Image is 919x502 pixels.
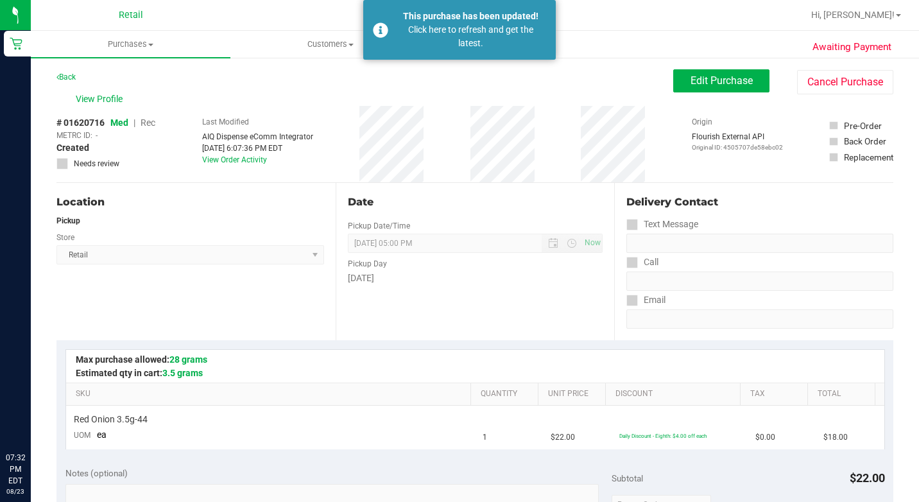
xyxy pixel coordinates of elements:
span: METRC ID: [56,130,92,141]
strong: Pickup [56,216,80,225]
div: Back Order [844,135,886,148]
button: Cancel Purchase [797,70,893,94]
label: Store [56,232,74,243]
a: Tax [750,389,802,399]
span: | [133,117,135,128]
span: $18.00 [823,431,848,444]
label: Pickup Date/Time [348,220,410,232]
span: UOM [74,431,90,440]
div: Flourish External API [692,131,783,152]
span: $22.00 [551,431,575,444]
span: $22.00 [850,471,885,485]
div: Date [348,195,603,210]
label: Origin [692,116,712,128]
span: Needs review [74,158,119,169]
span: Rec [141,117,155,128]
p: Original ID: 4505707de58ebc02 [692,143,783,152]
span: Awaiting Payment [812,40,891,55]
span: Edit Purchase [691,74,753,87]
a: Total [818,389,870,399]
span: Created [56,141,89,155]
a: Purchases [31,31,230,58]
div: Delivery Contact [626,195,893,210]
input: Format: (999) 999-9999 [626,272,893,291]
a: SKU [76,389,465,399]
input: Format: (999) 999-9999 [626,234,893,253]
a: Customers [230,31,430,58]
div: Replacement [844,151,893,164]
div: [DATE] [348,272,603,285]
span: View Profile [76,92,127,106]
a: Back [56,73,76,82]
a: Discount [615,389,735,399]
span: Hi, [PERSON_NAME]! [811,10,895,20]
div: Pre-Order [844,119,882,132]
label: Pickup Day [348,258,387,270]
p: 07:32 PM EDT [6,452,25,487]
span: Estimated qty in cart: [76,368,203,378]
span: Notes (optional) [65,468,128,478]
span: # 01620716 [56,116,105,130]
span: Med [110,117,128,128]
span: Purchases [31,39,230,50]
div: This purchase has been updated! [395,10,546,23]
a: Quantity [481,389,533,399]
span: $0.00 [755,431,775,444]
div: Location [56,195,324,210]
span: 28 grams [169,354,207,365]
span: 3.5 grams [162,368,203,378]
span: - [96,130,98,141]
label: Email [626,291,666,309]
button: Edit Purchase [673,69,769,92]
span: 1 [483,431,487,444]
span: Subtotal [612,473,643,483]
a: View Order Activity [202,155,267,164]
label: Last Modified [202,116,249,128]
a: Unit Price [548,389,600,399]
span: Customers [231,39,429,50]
p: 08/23 [6,487,25,496]
div: Click here to refresh and get the latest. [395,23,546,50]
span: Daily Discount - Eighth: $4.00 off each [619,433,707,439]
span: Retail [119,10,143,21]
label: Text Message [626,215,698,234]
span: Max purchase allowed: [76,354,207,365]
inline-svg: Retail [10,37,22,50]
div: AIQ Dispense eComm Integrator [202,131,313,143]
div: [DATE] 6:07:36 PM EDT [202,143,313,154]
span: ea [97,429,107,440]
iframe: Resource center [13,399,51,438]
span: Red Onion 3.5g-44 [74,413,148,426]
label: Call [626,253,658,272]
